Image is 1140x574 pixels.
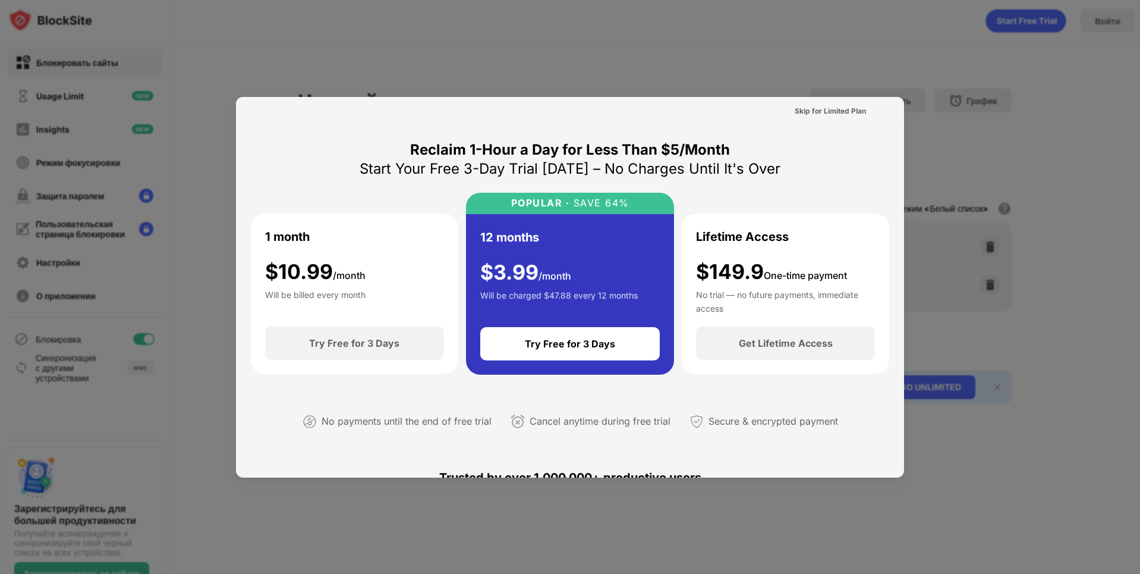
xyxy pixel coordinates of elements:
[708,413,838,430] div: Secure & encrypted payment
[795,105,866,117] div: Skip for Limited Plan
[480,261,571,285] div: $ 3.99
[569,197,629,209] div: SAVE 64%
[739,337,833,349] div: Get Lifetime Access
[696,288,875,312] div: No trial — no future payments, immediate access
[360,159,780,178] div: Start Your Free 3-Day Trial [DATE] – No Charges Until It's Over
[689,415,704,429] img: secured-payment
[696,228,789,246] div: Lifetime Access
[309,337,399,349] div: Try Free for 3 Days
[265,228,310,246] div: 1 month
[480,289,638,313] div: Will be charged $47.88 every 12 months
[511,415,525,429] img: cancel-anytime
[530,413,670,430] div: Cancel anytime during free trial
[538,270,571,282] span: /month
[322,413,492,430] div: No payments until the end of free trial
[410,140,730,159] div: Reclaim 1-Hour a Day for Less Than $5/Month
[511,197,570,209] div: POPULAR ·
[764,269,847,281] span: One-time payment
[265,260,366,284] div: $ 10.99
[250,449,890,506] div: Trusted by over 1,000,000+ productive users
[303,415,317,429] img: not-paying
[333,269,366,281] span: /month
[265,288,366,312] div: Will be billed every month
[480,228,539,246] div: 12 months
[696,260,847,284] div: $149.9
[525,338,615,350] div: Try Free for 3 Days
